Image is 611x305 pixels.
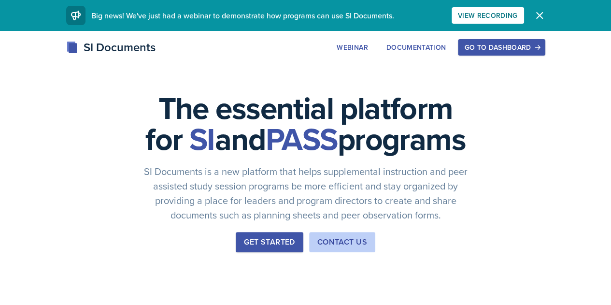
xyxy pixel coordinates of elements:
[66,39,156,56] div: SI Documents
[386,44,446,51] div: Documentation
[458,39,545,56] button: Go to Dashboard
[91,10,394,21] span: Big news! We've just had a webinar to demonstrate how programs can use SI Documents.
[337,44,368,51] div: Webinar
[380,39,453,56] button: Documentation
[309,232,375,252] button: Contact Us
[458,12,518,19] div: View Recording
[330,39,374,56] button: Webinar
[317,236,367,248] div: Contact Us
[244,236,295,248] div: Get Started
[464,44,539,51] div: Go to Dashboard
[236,232,303,252] button: Get Started
[452,7,524,24] button: View Recording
